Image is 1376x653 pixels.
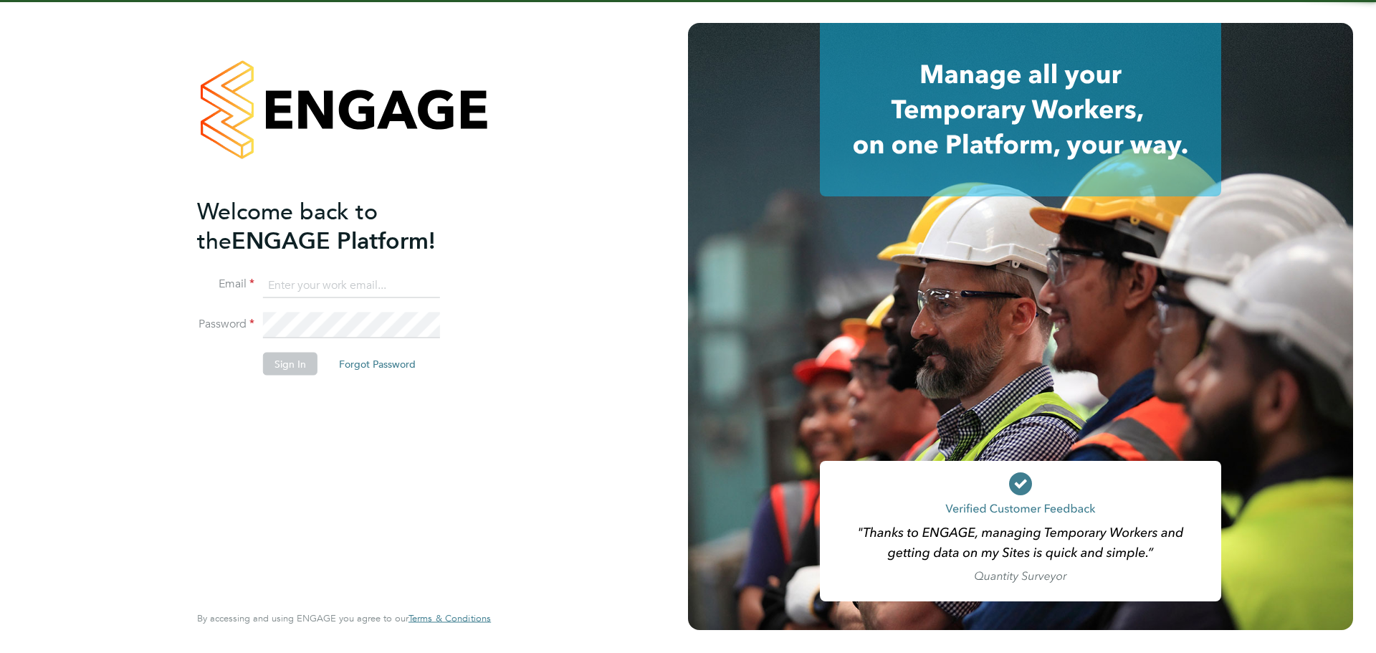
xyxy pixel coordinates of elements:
button: Sign In [263,353,317,376]
label: Password [197,317,254,332]
span: By accessing and using ENGAGE you agree to our [197,612,491,624]
span: Welcome back to the [197,197,378,254]
span: Terms & Conditions [408,612,491,624]
label: Email [197,277,254,292]
input: Enter your work email... [263,272,440,298]
h2: ENGAGE Platform! [197,196,477,255]
a: Terms & Conditions [408,613,491,624]
button: Forgot Password [328,353,427,376]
